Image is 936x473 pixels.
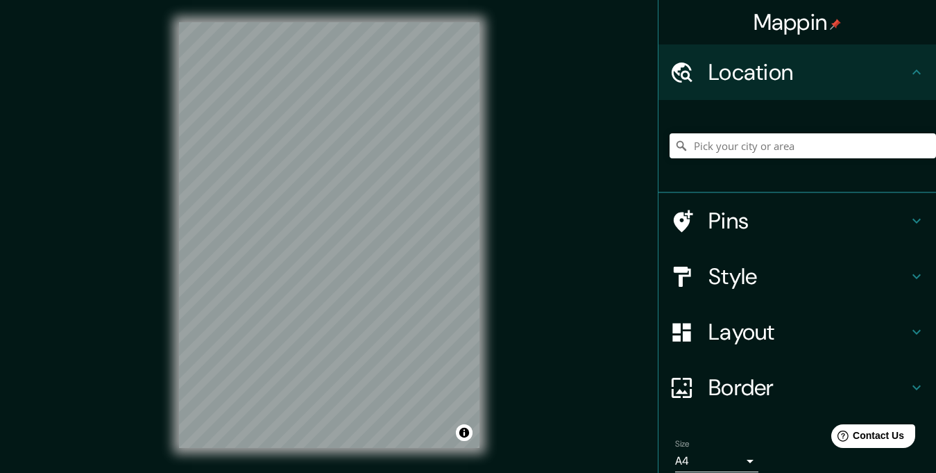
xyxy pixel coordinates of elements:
h4: Layout [708,318,908,346]
h4: Border [708,374,908,401]
h4: Mappin [754,8,842,36]
h4: Location [708,58,908,86]
div: Layout [658,304,936,360]
h4: Pins [708,207,908,235]
label: Size [675,438,690,450]
input: Pick your city or area [670,133,936,158]
canvas: Map [179,22,479,448]
img: pin-icon.png [830,19,841,30]
div: A4 [675,450,758,472]
iframe: Help widget launcher [812,419,921,458]
button: Toggle attribution [456,424,473,441]
h4: Style [708,263,908,290]
div: Location [658,44,936,100]
div: Pins [658,193,936,249]
div: Border [658,360,936,415]
div: Style [658,249,936,304]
